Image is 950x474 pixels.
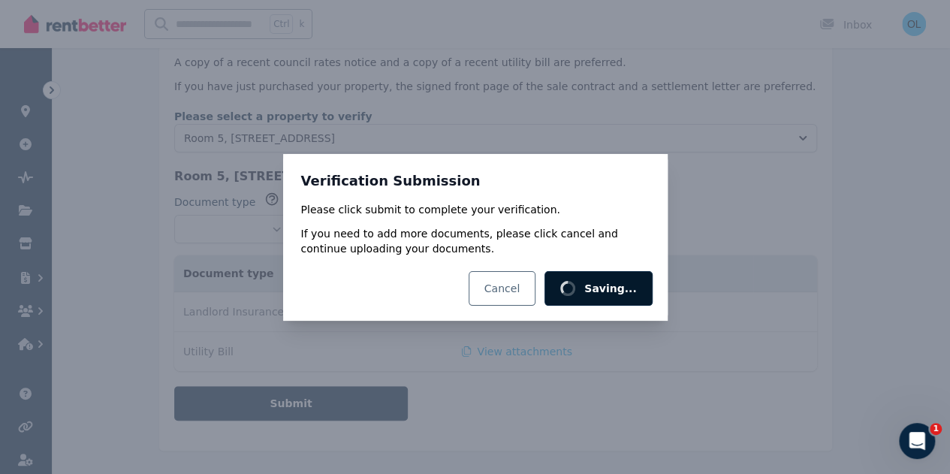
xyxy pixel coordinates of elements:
h3: Verification Submission [301,172,650,190]
button: Cancel [469,271,535,306]
span: 1 [930,423,942,435]
iframe: Intercom live chat [899,423,935,459]
p: If you need to add more documents, please click cancel and continue uploading your documents. [301,226,650,256]
span: Saving... [584,281,636,296]
button: Saving... [544,271,652,306]
p: Please click submit to complete your verification. [301,202,650,217]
